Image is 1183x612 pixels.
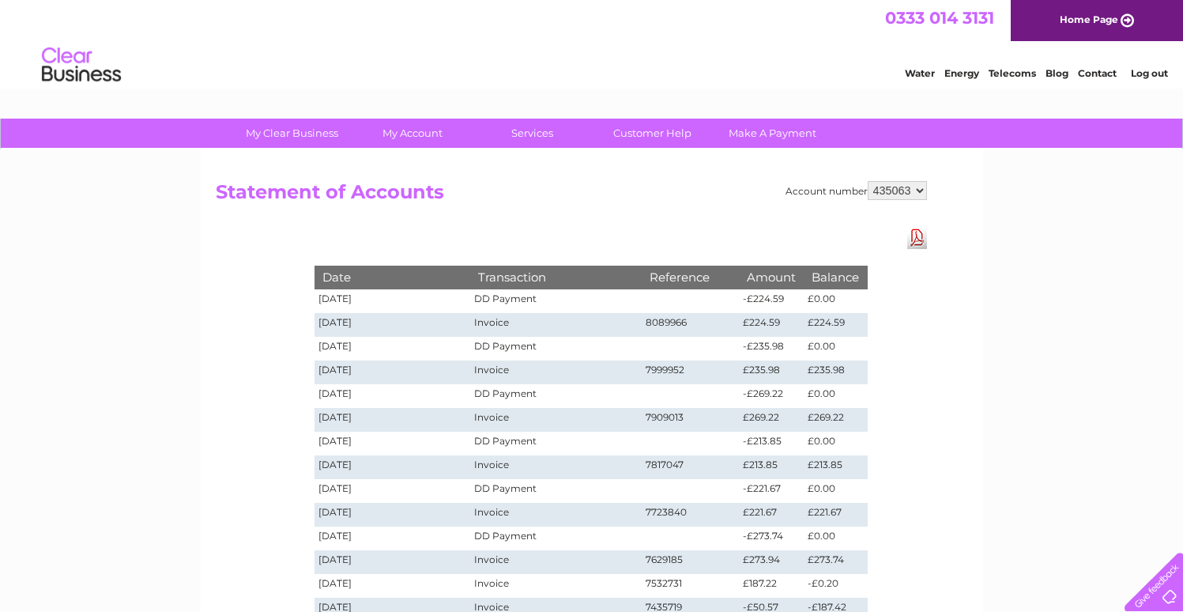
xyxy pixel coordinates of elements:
[739,313,804,337] td: £224.59
[315,337,471,361] td: [DATE]
[1131,67,1168,79] a: Log out
[315,455,471,479] td: [DATE]
[470,503,641,527] td: Invoice
[804,289,867,313] td: £0.00
[739,384,804,408] td: -£269.22
[804,361,867,384] td: £235.98
[41,41,122,89] img: logo.png
[739,337,804,361] td: -£235.98
[1078,67,1117,79] a: Contact
[707,119,838,148] a: Make A Payment
[219,9,966,77] div: Clear Business is a trading name of Verastar Limited (registered in [GEOGRAPHIC_DATA] No. 3667643...
[470,384,641,408] td: DD Payment
[739,432,804,455] td: -£213.85
[470,337,641,361] td: DD Payment
[642,574,740,598] td: 7532731
[739,455,804,479] td: £213.85
[804,408,867,432] td: £269.22
[227,119,357,148] a: My Clear Business
[315,432,471,455] td: [DATE]
[470,527,641,550] td: DD Payment
[315,361,471,384] td: [DATE]
[315,408,471,432] td: [DATE]
[216,181,927,211] h2: Statement of Accounts
[804,455,867,479] td: £213.85
[804,384,867,408] td: £0.00
[804,313,867,337] td: £224.59
[804,266,867,289] th: Balance
[470,574,641,598] td: Invoice
[470,289,641,313] td: DD Payment
[470,408,641,432] td: Invoice
[470,266,641,289] th: Transaction
[905,67,935,79] a: Water
[470,455,641,479] td: Invoice
[804,479,867,503] td: £0.00
[739,503,804,527] td: £221.67
[642,408,740,432] td: 7909013
[587,119,718,148] a: Customer Help
[315,313,471,337] td: [DATE]
[739,479,804,503] td: -£221.67
[804,337,867,361] td: £0.00
[315,479,471,503] td: [DATE]
[642,455,740,479] td: 7817047
[804,503,867,527] td: £221.67
[642,266,740,289] th: Reference
[315,503,471,527] td: [DATE]
[804,527,867,550] td: £0.00
[739,289,804,313] td: -£224.59
[467,119,597,148] a: Services
[315,266,471,289] th: Date
[642,550,740,574] td: 7629185
[804,432,867,455] td: £0.00
[907,226,927,249] a: Download Pdf
[470,550,641,574] td: Invoice
[315,527,471,550] td: [DATE]
[642,361,740,384] td: 7999952
[739,408,804,432] td: £269.22
[470,479,641,503] td: DD Payment
[470,313,641,337] td: Invoice
[315,289,471,313] td: [DATE]
[1045,67,1068,79] a: Blog
[642,503,740,527] td: 7723840
[739,574,804,598] td: £187.22
[315,574,471,598] td: [DATE]
[989,67,1036,79] a: Telecoms
[315,384,471,408] td: [DATE]
[315,550,471,574] td: [DATE]
[470,361,641,384] td: Invoice
[347,119,477,148] a: My Account
[804,574,867,598] td: -£0.20
[642,313,740,337] td: 8089966
[804,550,867,574] td: £273.74
[470,432,641,455] td: DD Payment
[739,266,804,289] th: Amount
[944,67,979,79] a: Energy
[739,527,804,550] td: -£273.74
[739,361,804,384] td: £235.98
[786,181,927,200] div: Account number
[739,550,804,574] td: £273.94
[885,8,994,28] a: 0333 014 3131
